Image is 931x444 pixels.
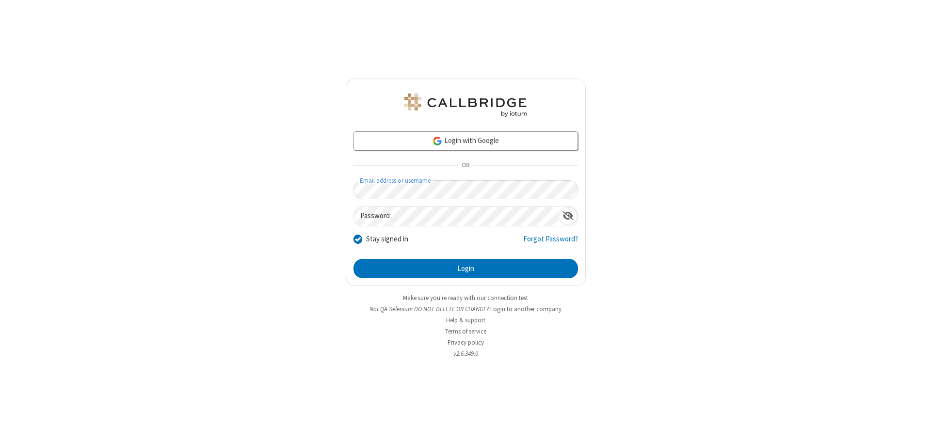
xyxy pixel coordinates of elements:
a: Forgot Password? [523,234,578,252]
button: Login to another company [490,304,562,314]
li: v2.6.349.0 [346,349,586,358]
a: Terms of service [445,327,486,335]
a: Help & support [446,316,485,324]
span: OR [458,159,473,173]
a: Make sure you're ready with our connection test [403,294,528,302]
a: Login with Google [353,131,578,151]
div: Show password [559,207,578,225]
li: Not QA Selenium DO NOT DELETE OR CHANGE? [346,304,586,314]
label: Stay signed in [366,234,408,245]
input: Password [354,207,559,226]
input: Email address or username [353,180,578,199]
button: Login [353,259,578,278]
a: Privacy policy [448,338,484,347]
img: google-icon.png [432,136,443,146]
img: QA Selenium DO NOT DELETE OR CHANGE [402,94,529,117]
